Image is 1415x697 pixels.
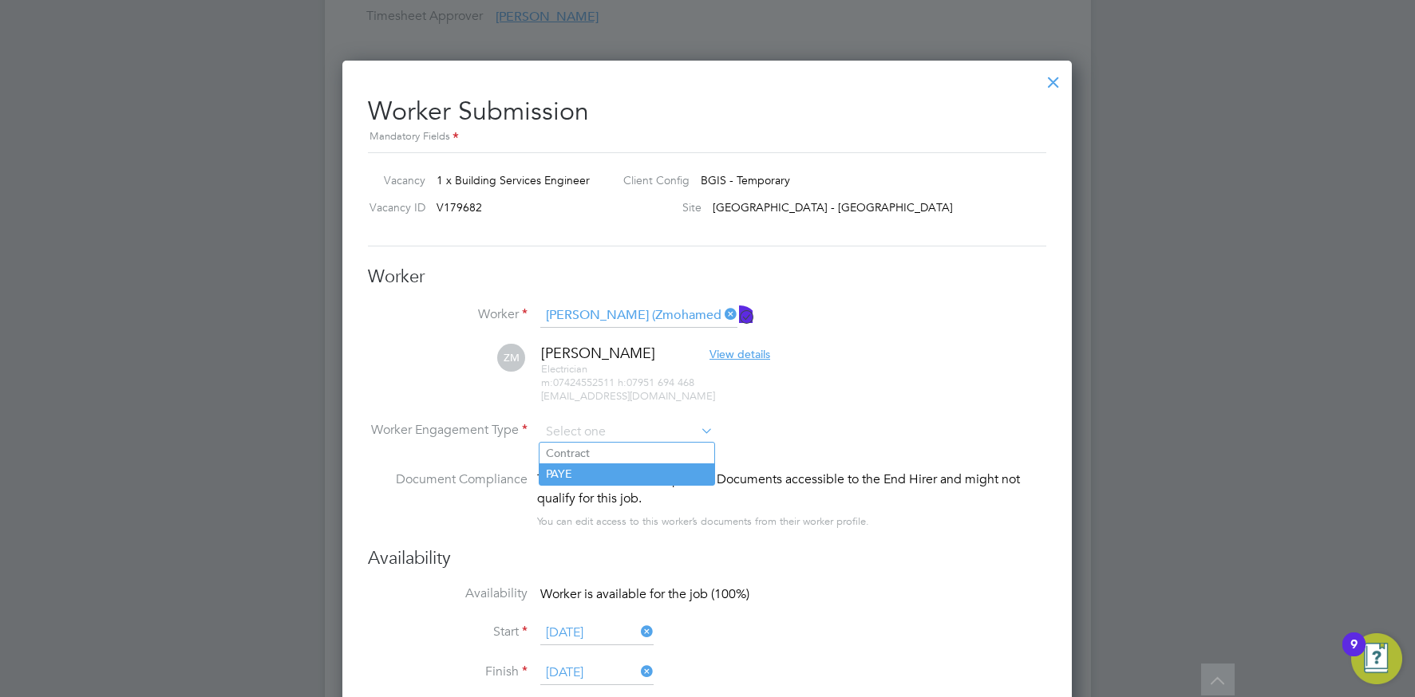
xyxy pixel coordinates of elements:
[362,173,425,187] label: Vacancy
[540,420,713,444] input: Select one
[368,306,528,323] label: Worker
[368,83,1046,146] h2: Worker Submission
[368,266,1046,289] h3: Worker
[540,586,749,602] span: Worker is available for the job (100%)
[537,470,1046,508] div: This worker has no Compliance Documents accessible to the End Hirer and might not qualify for thi...
[540,304,737,328] input: Search for...
[437,200,482,215] span: V179682
[540,621,654,645] input: Select one
[362,200,425,215] label: Vacancy ID
[541,376,615,389] span: 07424552511
[437,173,590,187] span: 1 x Building Services Engineer
[611,173,690,187] label: Client Config
[1351,633,1402,684] button: Open Resource Center, 9 new notifications
[618,376,626,389] span: h:
[713,200,953,215] span: [GEOGRAPHIC_DATA] - [GEOGRAPHIC_DATA]
[709,347,770,361] span: View details
[497,344,525,372] span: ZM
[368,585,528,602] label: Availability
[537,512,869,531] div: You can edit access to this worker’s documents from their worker profile.
[541,344,655,362] span: [PERSON_NAME]
[1350,644,1358,665] div: 9
[368,128,1046,146] div: Mandatory Fields
[368,547,1046,570] h3: Availability
[618,376,694,389] span: 07951 694 468
[540,661,654,685] input: Select one
[611,200,702,215] label: Site
[701,173,790,187] span: BGIS - Temporary
[541,376,553,389] span: m:
[540,463,714,484] li: PAYE
[541,389,715,403] span: [EMAIL_ADDRESS][DOMAIN_NAME]
[368,664,528,680] label: Finish
[368,422,528,439] label: Worker Engagement Type
[541,362,587,376] span: Electrician
[540,443,714,463] li: Contract
[368,624,528,640] label: Start
[368,470,528,528] label: Document Compliance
